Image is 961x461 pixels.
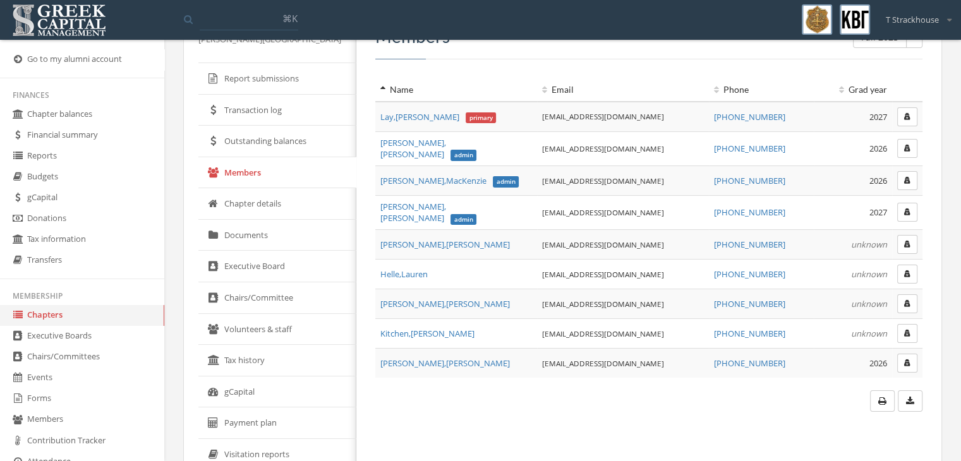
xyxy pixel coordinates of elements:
[380,298,510,309] a: [PERSON_NAME],[PERSON_NAME]
[542,207,664,217] a: [EMAIL_ADDRESS][DOMAIN_NAME]
[709,78,814,102] th: Phone
[380,201,476,224] a: [PERSON_NAME],[PERSON_NAME]admin
[375,78,537,102] th: Name
[851,268,887,280] em: unknown
[380,268,428,280] span: Helle , Lauren
[493,176,519,188] span: admin
[851,239,887,250] em: unknown
[380,201,476,224] span: [PERSON_NAME] , [PERSON_NAME]
[380,268,428,280] a: Helle,Lauren
[542,269,664,279] a: [EMAIL_ADDRESS][DOMAIN_NAME]
[375,27,922,46] h3: Members
[714,298,785,309] a: [PHONE_NUMBER]
[542,239,664,249] a: [EMAIL_ADDRESS][DOMAIN_NAME]
[380,137,476,160] a: [PERSON_NAME],[PERSON_NAME]admin
[380,357,510,369] a: [PERSON_NAME],[PERSON_NAME]
[198,376,356,408] a: gCapital
[282,12,298,25] span: ⌘K
[814,165,892,195] td: 2026
[851,328,887,339] em: unknown
[714,143,785,154] a: [PHONE_NUMBER]
[542,358,664,368] a: [EMAIL_ADDRESS][DOMAIN_NAME]
[380,357,510,369] span: [PERSON_NAME] , [PERSON_NAME]
[450,214,477,225] span: admin
[542,111,664,121] a: [EMAIL_ADDRESS][DOMAIN_NAME]
[542,143,664,153] a: [EMAIL_ADDRESS][DOMAIN_NAME]
[380,328,474,339] a: Kitchen,[PERSON_NAME]
[380,111,496,123] a: Lay,[PERSON_NAME]primary
[198,157,356,189] a: Members
[380,328,474,339] span: Kitchen , [PERSON_NAME]
[851,298,887,309] em: unknown
[198,407,356,439] a: Payment plan
[450,150,477,161] span: admin
[198,188,356,220] a: Chapter details
[198,63,356,95] a: Report submissions
[198,314,356,345] a: Volunteers & staff
[380,111,496,123] span: Lay , [PERSON_NAME]
[714,111,785,123] a: [PHONE_NUMBER]
[886,14,939,26] span: T Strackhouse
[714,268,785,280] a: [PHONE_NUMBER]
[542,328,664,338] a: [EMAIL_ADDRESS][DOMAIN_NAME]
[714,328,785,339] a: [PHONE_NUMBER]
[714,175,785,186] a: [PHONE_NUMBER]
[380,175,519,186] span: [PERSON_NAME] , MacKenzie
[714,207,785,218] a: [PHONE_NUMBER]
[380,298,510,309] span: [PERSON_NAME] , [PERSON_NAME]
[198,95,356,126] a: Transaction log
[380,239,510,250] a: [PERSON_NAME],[PERSON_NAME]
[198,345,356,376] a: Tax history
[878,4,952,26] div: T Strackhouse
[814,78,892,102] th: Grad year
[714,239,785,250] a: [PHONE_NUMBER]
[198,126,356,157] a: Outstanding balances
[714,357,785,369] a: [PHONE_NUMBER]
[537,78,709,102] th: Email
[198,220,356,251] a: Documents
[814,131,892,165] td: 2026
[542,299,664,309] a: [EMAIL_ADDRESS][DOMAIN_NAME]
[198,251,356,282] a: Executive Board
[466,112,497,124] span: primary
[814,102,892,132] td: 2027
[380,137,476,160] span: [PERSON_NAME] , [PERSON_NAME]
[380,239,510,250] span: [PERSON_NAME] , [PERSON_NAME]
[380,175,519,186] a: [PERSON_NAME],MacKenzieadmin
[198,282,356,314] a: Chairs/Committee
[542,176,664,186] a: [EMAIL_ADDRESS][DOMAIN_NAME]
[814,195,892,229] td: 2027
[814,349,892,378] td: 2026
